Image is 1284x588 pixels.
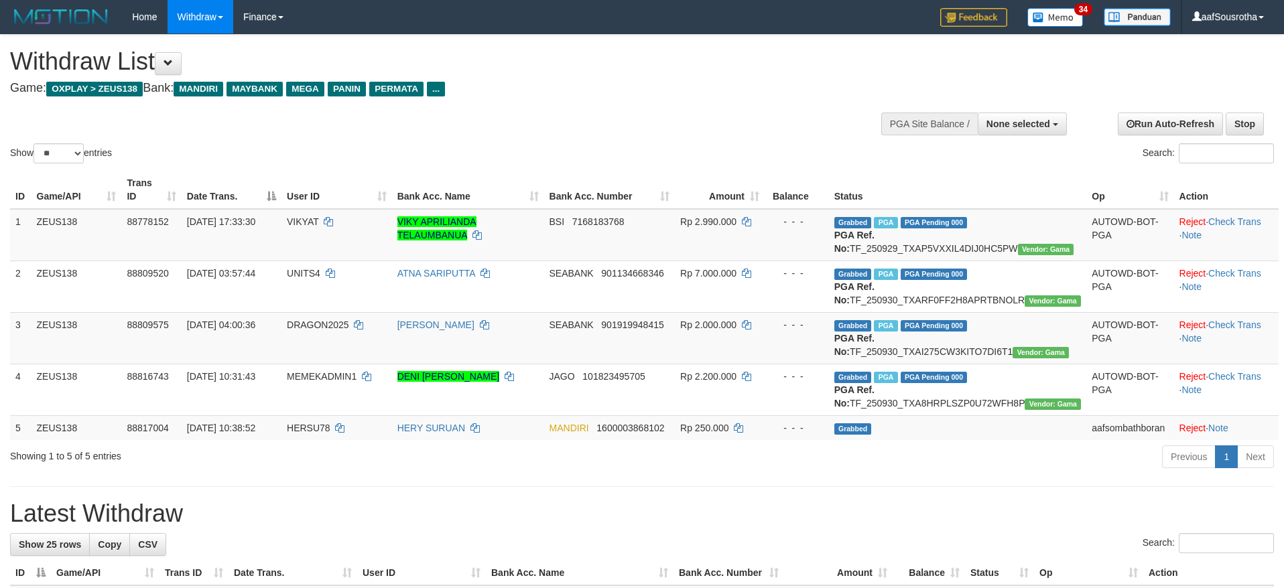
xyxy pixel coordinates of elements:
[10,415,31,440] td: 5
[397,216,476,240] a: VIKY APRILIANDA TELAUMBANUA
[229,561,357,585] th: Date Trans.: activate to sort column ascending
[1181,281,1202,292] a: Note
[127,216,168,227] span: 88778152
[10,82,842,95] h4: Game: Bank:
[1143,561,1274,585] th: Action
[10,7,112,27] img: MOTION_logo.png
[834,269,872,280] span: Grabbed
[187,371,255,382] span: [DATE] 10:31:43
[675,171,765,209] th: Amount: activate to sort column ascending
[187,319,255,330] span: [DATE] 04:00:36
[1179,268,1206,279] a: Reject
[1074,3,1092,15] span: 34
[127,371,168,382] span: 88816743
[1174,364,1279,415] td: · ·
[127,423,168,433] span: 88817004
[582,371,645,382] span: Copy 101823495705 to clipboard
[829,312,1087,364] td: TF_250930_TXAI275CW3KITO7DI6T1
[874,269,897,280] span: Marked by aafkaynarin
[550,371,575,382] span: JAGO
[893,561,965,585] th: Balance: activate to sort column ascending
[121,171,181,209] th: Trans ID: activate to sort column ascending
[680,268,736,279] span: Rp 7.000.000
[1179,371,1206,382] a: Reject
[1086,171,1173,209] th: Op: activate to sort column ascending
[770,215,824,228] div: - - -
[129,533,166,556] a: CSV
[1018,244,1074,255] span: Vendor URL: https://trx31.1velocity.biz
[182,171,281,209] th: Date Trans.: activate to sort column descending
[1025,398,1081,410] span: Vendor URL: https://trx31.1velocity.biz
[31,364,122,415] td: ZEUS138
[1181,230,1202,240] a: Note
[187,216,255,227] span: [DATE] 17:33:30
[286,82,324,96] span: MEGA
[174,82,223,96] span: MANDIRI
[138,539,157,550] span: CSV
[550,423,589,433] span: MANDIRI
[829,364,1087,415] td: TF_250930_TXA8HRPLSZP0U72WFH8P
[1226,113,1264,135] a: Stop
[1143,143,1274,163] label: Search:
[834,333,875,357] b: PGA Ref. No:
[10,261,31,312] td: 2
[31,209,122,261] td: ZEUS138
[680,216,736,227] span: Rp 2.990.000
[31,312,122,364] td: ZEUS138
[369,82,424,96] span: PERMATA
[10,48,842,75] h1: Withdraw List
[1174,171,1279,209] th: Action
[31,415,122,440] td: ZEUS138
[187,423,255,433] span: [DATE] 10:38:52
[31,261,122,312] td: ZEUS138
[1162,445,1216,468] a: Previous
[287,423,330,433] span: HERSU78
[1174,415,1279,440] td: ·
[901,320,968,332] span: PGA Pending
[784,561,893,585] th: Amount: activate to sort column ascending
[986,119,1050,129] span: None selected
[1179,143,1274,163] input: Search:
[10,561,51,585] th: ID: activate to sort column descending
[550,216,565,227] span: BSI
[10,171,31,209] th: ID
[765,171,829,209] th: Balance
[51,561,159,585] th: Game/API: activate to sort column ascending
[965,561,1034,585] th: Status: activate to sort column ascending
[159,561,229,585] th: Trans ID: activate to sort column ascending
[10,364,31,415] td: 4
[1118,113,1223,135] a: Run Auto-Refresh
[10,312,31,364] td: 3
[834,320,872,332] span: Grabbed
[874,372,897,383] span: Marked by aafchomsokheang
[1215,445,1238,468] a: 1
[127,268,168,279] span: 88809520
[901,217,968,228] span: PGA Pending
[1034,561,1143,585] th: Op: activate to sort column ascending
[357,561,486,585] th: User ID: activate to sort column ascending
[1208,423,1228,433] a: Note
[544,171,676,209] th: Bank Acc. Number: activate to sort column ascending
[34,143,84,163] select: Showentries
[1027,8,1084,27] img: Button%20Memo.svg
[770,318,824,332] div: - - -
[829,261,1087,312] td: TF_250930_TXARF0FF2H8APRTBNOLR
[287,216,318,227] span: VIKYAT
[89,533,130,556] a: Copy
[1208,216,1261,227] a: Check Trans
[397,268,475,279] a: ATNA SARIPUTTA
[1208,371,1261,382] a: Check Trans
[1174,261,1279,312] td: · ·
[550,319,594,330] span: SEABANK
[978,113,1067,135] button: None selected
[1086,312,1173,364] td: AUTOWD-BOT-PGA
[127,319,168,330] span: 88809575
[601,268,663,279] span: Copy 901134668346 to clipboard
[1086,209,1173,261] td: AUTOWD-BOT-PGA
[392,171,544,209] th: Bank Acc. Name: activate to sort column ascending
[940,8,1007,27] img: Feedback.jpg
[10,533,90,556] a: Show 25 rows
[397,371,499,382] a: DENI [PERSON_NAME]
[834,217,872,228] span: Grabbed
[1208,268,1261,279] a: Check Trans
